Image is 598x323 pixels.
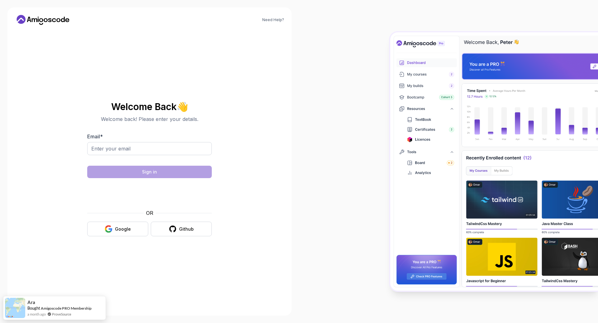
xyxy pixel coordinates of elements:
button: Sign in [87,166,212,178]
div: Google [115,226,131,232]
img: Amigoscode Dashboard [390,32,598,291]
a: Amigoscode PRO Membership [41,306,92,311]
a: Need Help? [262,17,284,22]
iframe: Widget containing checkbox for hCaptcha security challenge [102,182,197,205]
a: Home link [15,15,71,25]
div: Github [179,226,194,232]
h2: Welcome Back [87,102,212,112]
span: 👋 [176,101,188,112]
span: a month ago [27,311,46,317]
p: Welcome back! Please enter your details. [87,115,212,123]
button: Github [151,222,212,236]
input: Enter your email [87,142,212,155]
span: Ara [27,300,35,305]
a: ProveSource [52,311,71,317]
button: Google [87,222,148,236]
iframe: chat widget [559,284,598,314]
div: Sign in [142,169,157,175]
label: Email * [87,133,103,140]
p: OR [146,209,153,217]
img: provesource social proof notification image [5,298,25,318]
span: Bought [27,306,40,311]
